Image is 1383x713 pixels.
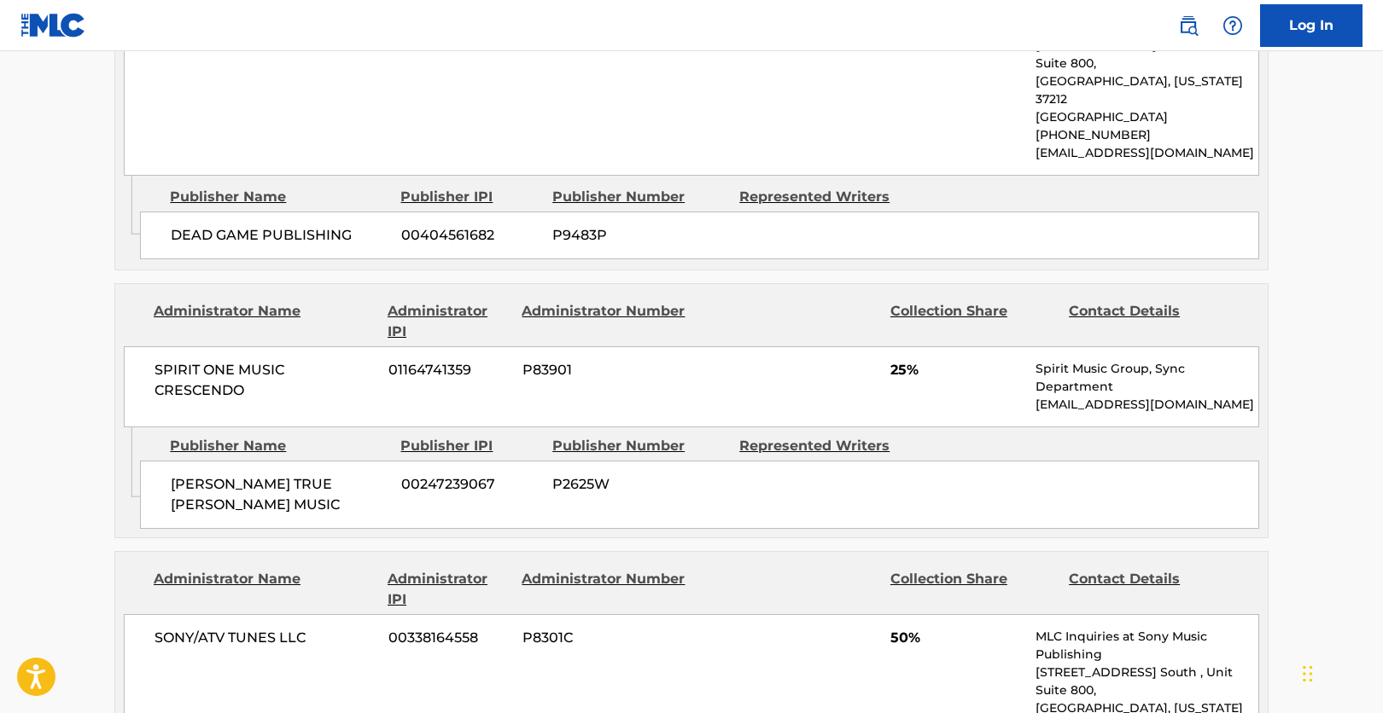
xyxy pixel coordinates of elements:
[400,187,540,207] div: Publisher IPI
[155,628,376,648] span: SONY/ATV TUNES LLC
[1069,301,1234,342] div: Contact Details
[388,628,510,648] span: 00338164558
[1036,664,1258,699] p: [STREET_ADDRESS] South , Unit Suite 800,
[522,360,688,380] span: P83901
[552,187,727,207] div: Publisher Number
[552,474,727,495] span: P2625W
[20,13,86,38] img: MLC Logo
[154,301,375,342] div: Administrator Name
[1036,72,1258,108] p: [GEOGRAPHIC_DATA], [US_STATE] 37212
[890,301,1056,342] div: Collection Share
[522,301,687,342] div: Administrator Number
[170,187,388,207] div: Publisher Name
[1036,360,1258,396] p: Spirit Music Group, Sync Department
[155,360,376,401] span: SPIRIT ONE MUSIC CRESCENDO
[1216,9,1250,43] div: Help
[171,474,388,515] span: [PERSON_NAME] TRUE [PERSON_NAME] MUSIC
[1036,37,1258,72] p: [STREET_ADDRESS] South , Unit Suite 800,
[1036,126,1258,144] p: [PHONE_NUMBER]
[170,436,388,456] div: Publisher Name
[890,569,1056,610] div: Collection Share
[154,569,375,610] div: Administrator Name
[1036,108,1258,126] p: [GEOGRAPHIC_DATA]
[388,301,509,342] div: Administrator IPI
[552,436,727,456] div: Publisher Number
[522,569,687,610] div: Administrator Number
[1069,569,1234,610] div: Contact Details
[1260,4,1363,47] a: Log In
[1036,396,1258,414] p: [EMAIL_ADDRESS][DOMAIN_NAME]
[1036,628,1258,664] p: MLC Inquiries at Sony Music Publishing
[388,569,509,610] div: Administrator IPI
[522,628,688,648] span: P8301C
[890,360,1023,380] span: 25%
[1223,15,1243,36] img: help
[400,436,540,456] div: Publisher IPI
[1036,144,1258,162] p: [EMAIL_ADDRESS][DOMAIN_NAME]
[401,474,540,495] span: 00247239067
[388,360,510,380] span: 01164741359
[890,628,1023,648] span: 50%
[1178,15,1199,36] img: search
[171,225,388,246] span: DEAD GAME PUBLISHING
[1171,9,1205,43] a: Public Search
[739,187,913,207] div: Represented Writers
[1303,648,1313,699] div: Drag
[401,225,540,246] span: 00404561682
[739,436,913,456] div: Represented Writers
[1298,631,1383,713] iframe: Chat Widget
[552,225,727,246] span: P9483P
